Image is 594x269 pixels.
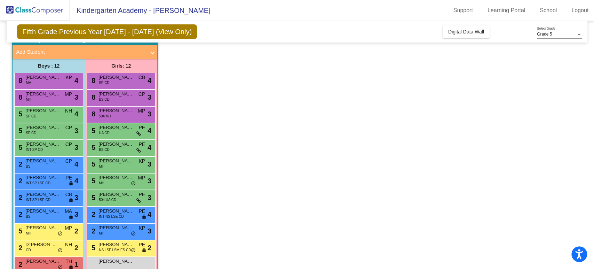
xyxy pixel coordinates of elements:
span: [PERSON_NAME] [98,141,133,148]
span: 3 [148,226,151,236]
span: 4 [74,176,78,186]
span: KP [138,157,145,165]
span: BS CD [99,147,110,152]
span: MH [26,97,31,102]
span: [PERSON_NAME] [25,124,60,131]
span: 5 [90,194,95,201]
mat-expansion-panel-header: Add Student [13,45,157,59]
span: NH [65,241,72,248]
span: [PERSON_NAME] [98,74,133,81]
div: Boys : 12 [13,59,85,73]
a: Logout [566,5,594,16]
span: INT SP CD [26,147,43,152]
span: 3 [148,192,151,203]
mat-panel-title: Add Student [16,48,145,56]
span: 3 [74,209,78,220]
span: MA [65,208,72,215]
span: 5 [90,177,95,185]
span: [PERSON_NAME]-Demaija [98,241,133,248]
span: 4 [148,75,151,86]
span: CP [65,141,72,148]
span: 3 [74,92,78,102]
span: lock [142,248,146,253]
span: KP [138,224,145,232]
span: UA CD [99,130,110,136]
span: 504 MH [99,114,111,119]
span: 5 [90,127,95,134]
span: 4 [74,75,78,86]
span: MP [65,224,72,232]
span: [PERSON_NAME] [25,191,60,198]
span: [PERSON_NAME] [98,191,133,198]
span: lock [69,198,73,203]
span: KP [65,74,72,81]
span: 5 [90,244,95,252]
span: 2 [74,243,78,253]
span: 3 [74,142,78,153]
span: CP [65,124,72,131]
a: Support [448,5,478,16]
span: CB [138,74,145,81]
span: NS LSE LSM ES CD [99,247,131,253]
span: [PERSON_NAME] [98,107,133,114]
span: Fifth Grade Previous Year [DATE] - [DATE] (View Only) [17,24,197,39]
span: 4 [148,142,151,153]
span: 5 [90,160,95,168]
span: 4 [74,109,78,119]
span: 3 [74,125,78,136]
span: [PERSON_NAME] [25,141,60,148]
span: INT SP LSE CD [26,197,50,202]
span: CD [26,247,31,253]
span: [PERSON_NAME] [98,224,133,231]
span: do_not_disturb_alt [58,231,63,237]
span: 8 [17,93,22,101]
span: lock [69,214,73,220]
span: Digital Data Wall [448,29,484,34]
span: [PERSON_NAME] [98,91,133,98]
span: 4 [148,125,151,136]
span: [PERSON_NAME] [25,157,60,164]
div: Girls: 12 [85,59,157,73]
span: do_not_disturb_alt [58,248,63,253]
span: 3 [74,192,78,203]
span: [PERSON_NAME] [98,208,133,215]
span: MH [99,164,104,169]
span: MP [65,91,72,98]
span: 5 [17,110,22,118]
span: [PERSON_NAME] [98,124,133,131]
span: do_not_disturb_alt [131,231,136,237]
span: CP [65,157,72,165]
span: [PERSON_NAME][DATE] [25,258,60,265]
span: NH [65,107,72,115]
span: PE [138,208,145,215]
span: 2 [17,194,22,201]
span: 2 [17,160,22,168]
span: CB [65,191,72,198]
span: 3 [148,92,151,102]
span: [PERSON_NAME] [98,174,133,181]
span: [PERSON_NAME] [25,224,60,231]
span: PE [138,141,145,148]
span: MH [26,231,31,236]
span: MP [138,174,145,182]
a: School [534,5,562,16]
span: [PERSON_NAME] [25,174,60,181]
span: 5 [17,127,22,134]
span: [PERSON_NAME] [25,74,60,81]
span: lock [142,214,146,220]
span: MH [99,231,104,236]
span: lock [69,181,73,186]
span: 2 [17,177,22,185]
span: [PERSON_NAME] [PERSON_NAME] [25,208,60,215]
span: 3 [148,109,151,119]
span: PE [138,191,145,198]
span: PE [65,174,72,182]
span: Grade 5 [537,32,552,37]
span: 2 [17,210,22,218]
span: 2 [148,243,151,253]
span: CP [138,91,145,98]
span: [PERSON_NAME] [25,91,60,98]
span: [PERSON_NAME] [25,107,60,114]
a: Learning Portal [482,5,531,16]
span: 2 [17,244,22,252]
